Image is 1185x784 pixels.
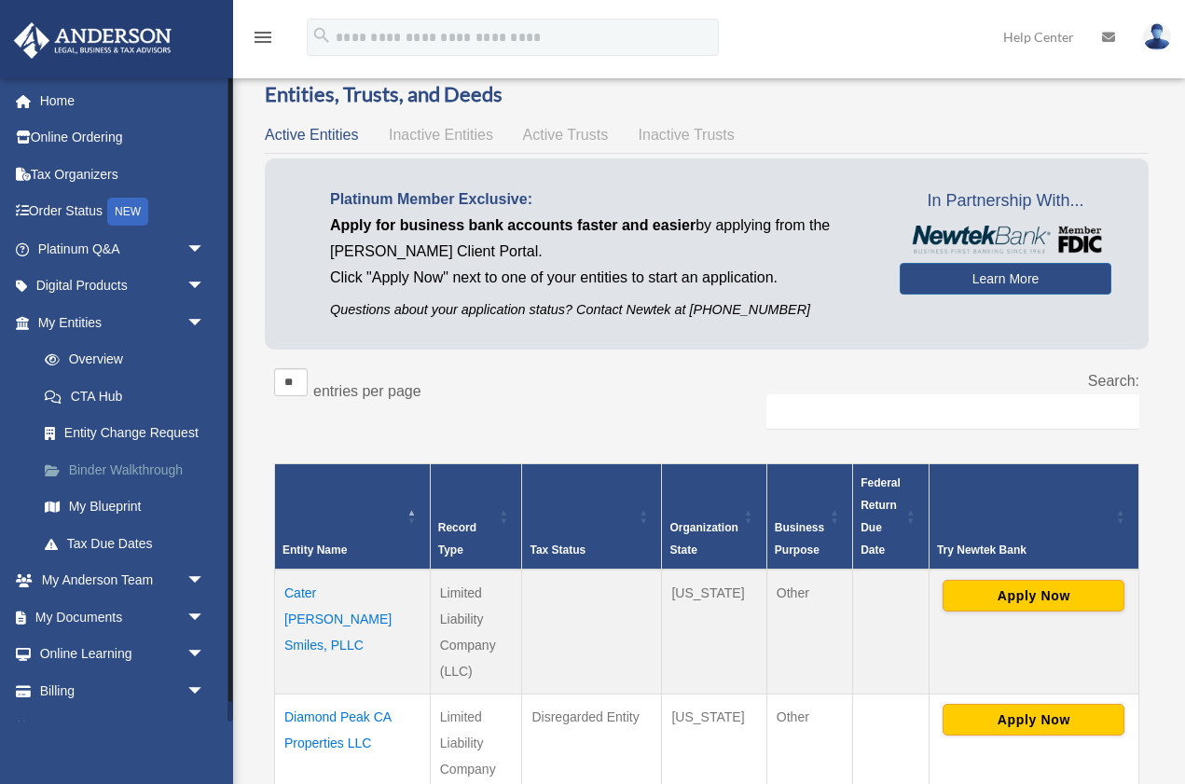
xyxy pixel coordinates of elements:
i: search [311,25,332,46]
th: Business Purpose: Activate to sort [766,463,852,570]
a: Tax Due Dates [26,525,233,562]
img: NewtekBankLogoSM.png [909,226,1102,254]
a: My Blueprint [26,488,233,526]
span: arrow_drop_down [186,230,224,268]
img: User Pic [1143,23,1171,50]
p: Platinum Member Exclusive: [330,186,872,213]
a: Platinum Q&Aarrow_drop_down [13,230,233,268]
a: Online Ordering [13,119,233,157]
a: Order StatusNEW [13,193,233,231]
span: arrow_drop_down [186,672,224,710]
label: Search: [1088,373,1139,389]
p: Click "Apply Now" next to one of your entities to start an application. [330,265,872,291]
a: Entity Change Request [26,415,233,452]
label: entries per page [313,383,421,399]
a: CTA Hub [26,378,233,415]
td: Other [766,570,852,695]
span: arrow_drop_down [186,562,224,600]
th: Federal Return Due Date: Activate to sort [853,463,930,570]
span: arrow_drop_down [186,598,224,637]
button: Apply Now [943,704,1124,736]
span: Tax Status [530,543,586,557]
a: Tax Organizers [13,156,233,193]
button: Apply Now [943,580,1124,612]
a: My Entitiesarrow_drop_down [13,304,233,341]
a: My Documentsarrow_drop_down [13,598,233,636]
span: arrow_drop_down [186,636,224,674]
a: Overview [26,341,224,378]
th: Try Newtek Bank : Activate to sort [929,463,1138,570]
a: Billingarrow_drop_down [13,672,233,709]
span: Business Purpose [775,521,824,557]
div: NEW [107,198,148,226]
span: Apply for business bank accounts faster and easier [330,217,696,233]
p: by applying from the [PERSON_NAME] Client Portal. [330,213,872,265]
i: menu [252,26,274,48]
span: Active Trusts [523,127,609,143]
span: Inactive Entities [389,127,493,143]
span: Organization State [669,521,737,557]
a: Home [13,82,233,119]
td: [US_STATE] [662,570,766,695]
td: Cater [PERSON_NAME] Smiles, PLLC [275,570,431,695]
span: Entity Name [282,543,347,557]
span: Active Entities [265,127,358,143]
th: Record Type: Activate to sort [430,463,522,570]
th: Tax Status: Activate to sort [522,463,662,570]
a: menu [252,33,274,48]
a: Binder Walkthrough [26,451,233,488]
span: Record Type [438,521,476,557]
a: Learn More [900,263,1111,295]
th: Entity Name: Activate to invert sorting [275,463,431,570]
img: Anderson Advisors Platinum Portal [8,22,177,59]
p: Questions about your application status? Contact Newtek at [PHONE_NUMBER] [330,298,872,322]
a: My Anderson Teamarrow_drop_down [13,562,233,599]
div: Try Newtek Bank [937,539,1110,561]
h3: Entities, Trusts, and Deeds [265,80,1149,109]
span: Inactive Trusts [639,127,735,143]
a: Events Calendar [13,709,233,747]
span: In Partnership With... [900,186,1111,216]
th: Organization State: Activate to sort [662,463,766,570]
span: arrow_drop_down [186,268,224,306]
span: Federal Return Due Date [861,476,901,557]
td: Limited Liability Company (LLC) [430,570,522,695]
a: Digital Productsarrow_drop_down [13,268,233,305]
span: arrow_drop_down [186,304,224,342]
a: Online Learningarrow_drop_down [13,636,233,673]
